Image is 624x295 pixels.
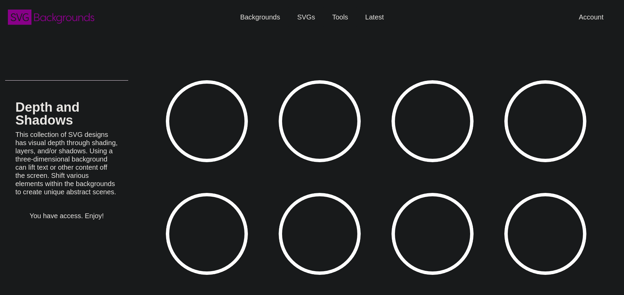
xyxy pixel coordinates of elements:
[323,7,357,27] a: Tools
[504,80,586,162] button: a background gradient cut into a 4-slice pizza where the crust is light yellow fading to a warm p...
[391,80,474,162] button: 3d aperture background
[15,130,118,196] p: This collection of SVG designs has visual depth through shading, layers, and/or shadows. Using a ...
[15,101,118,127] h1: Depth and Shadows
[279,80,361,162] button: infinitely smaller square cutouts within square cutouts
[166,80,248,162] button: green layered rings within rings
[289,7,323,27] a: SVGs
[391,193,474,275] button: soft paper tear background
[357,7,392,27] a: Latest
[504,193,586,275] button: torn paper effect with shadow
[279,193,361,275] button: green wallpaper tear effect
[231,7,289,27] a: Backgrounds
[570,7,612,27] a: Account
[15,212,118,220] p: You have access. Enjoy!
[166,193,248,275] button: torn cardboard with shadow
